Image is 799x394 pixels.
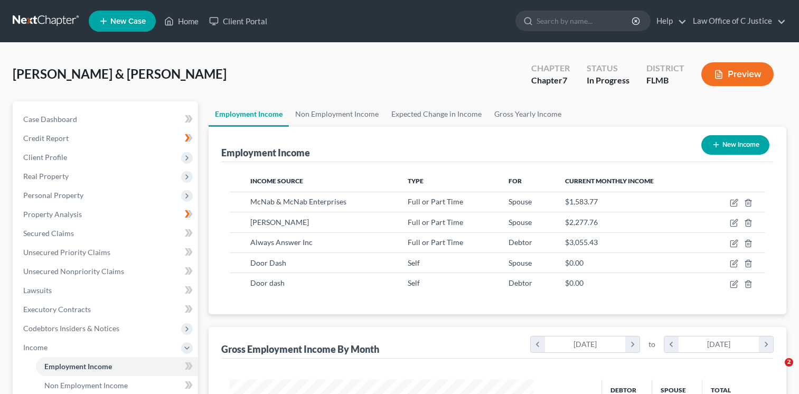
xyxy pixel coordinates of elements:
a: Employment Income [209,101,289,127]
button: Preview [701,62,774,86]
span: Spouse [509,258,532,267]
span: Executory Contracts [23,305,91,314]
span: Case Dashboard [23,115,77,124]
span: 2 [785,358,793,367]
div: Status [587,62,629,74]
span: For [509,177,522,185]
span: Full or Part Time [408,197,463,206]
i: chevron_left [664,336,679,352]
span: $3,055.43 [565,238,598,247]
input: Search by name... [537,11,633,31]
a: Credit Report [15,129,198,148]
span: Full or Part Time [408,238,463,247]
iframe: Intercom live chat [763,358,788,383]
div: In Progress [587,74,629,87]
span: $0.00 [565,278,584,287]
i: chevron_left [531,336,545,352]
a: Executory Contracts [15,300,198,319]
span: Employment Income [44,362,112,371]
a: Property Analysis [15,205,198,224]
span: McNab & McNab Enterprises [250,197,346,206]
span: Income [23,343,48,352]
a: Unsecured Nonpriority Claims [15,262,198,281]
span: to [648,339,655,350]
a: Unsecured Priority Claims [15,243,198,262]
div: District [646,62,684,74]
a: Lawsuits [15,281,198,300]
div: Chapter [531,74,570,87]
span: Spouse [509,197,532,206]
div: Gross Employment Income By Month [221,343,379,355]
span: Debtor [509,278,532,287]
a: Non Employment Income [289,101,385,127]
a: Secured Claims [15,224,198,243]
span: Income Source [250,177,303,185]
span: Client Profile [23,153,67,162]
span: New Case [110,17,146,25]
span: Self [408,258,420,267]
div: FLMB [646,74,684,87]
span: Current Monthly Income [565,177,654,185]
span: Lawsuits [23,286,52,295]
span: Codebtors Insiders & Notices [23,324,119,333]
span: Door dash [250,278,285,287]
span: $0.00 [565,258,584,267]
a: Case Dashboard [15,110,198,129]
div: [DATE] [679,336,759,352]
span: Type [408,177,424,185]
span: Always Answer Inc [250,238,313,247]
a: Expected Change in Income [385,101,488,127]
button: New Income [701,135,769,155]
span: Unsecured Nonpriority Claims [23,267,124,276]
span: Self [408,278,420,287]
a: Gross Yearly Income [488,101,568,127]
span: Full or Part Time [408,218,463,227]
span: [PERSON_NAME] [250,218,309,227]
span: Debtor [509,238,532,247]
span: Real Property [23,172,69,181]
span: Spouse [509,218,532,227]
span: Property Analysis [23,210,82,219]
span: Secured Claims [23,229,74,238]
a: Help [651,12,687,31]
span: $2,277.76 [565,218,598,227]
div: Chapter [531,62,570,74]
span: Non Employment Income [44,381,128,390]
a: Employment Income [36,357,198,376]
span: [PERSON_NAME] & [PERSON_NAME] [13,66,227,81]
span: 7 [562,75,567,85]
span: Credit Report [23,134,69,143]
a: Client Portal [204,12,272,31]
span: $1,583.77 [565,197,598,206]
a: Law Office of C Justice [688,12,786,31]
a: Home [159,12,204,31]
span: Personal Property [23,191,83,200]
span: Door Dash [250,258,286,267]
div: [DATE] [545,336,626,352]
i: chevron_right [759,336,773,352]
i: chevron_right [625,336,640,352]
span: Unsecured Priority Claims [23,248,110,257]
div: Employment Income [221,146,310,159]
